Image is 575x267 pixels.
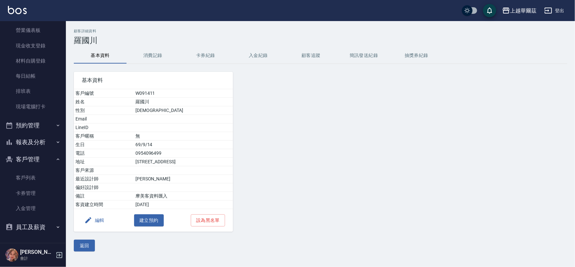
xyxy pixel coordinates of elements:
[74,141,134,149] td: 生日
[3,99,63,114] a: 現場電腦打卡
[285,48,337,64] button: 顧客追蹤
[74,98,134,106] td: 姓名
[8,6,27,14] img: Logo
[20,249,54,255] h5: [PERSON_NAME]
[74,89,134,98] td: 客戶編號
[134,141,233,149] td: 69/9/14
[74,200,134,209] td: 客資建立時間
[179,48,232,64] button: 卡券紀錄
[134,175,233,183] td: [PERSON_NAME]
[134,149,233,158] td: 0954096499
[74,106,134,115] td: 性別
[3,84,63,99] a: 排班表
[74,29,567,33] h2: 顧客詳細資料
[74,115,134,123] td: Email
[20,255,54,261] p: 會計
[82,77,225,84] span: 基本資料
[3,151,63,168] button: 客戶管理
[134,106,233,115] td: [DEMOGRAPHIC_DATA]
[134,214,164,227] button: 建立預約
[337,48,390,64] button: 簡訊發送紀錄
[5,249,18,262] img: Person
[500,4,539,17] button: 上越華爾茲
[3,38,63,53] a: 現金收支登錄
[483,4,496,17] button: save
[134,158,233,166] td: [STREET_ADDRESS]
[232,48,285,64] button: 入金紀錄
[134,89,233,98] td: W091411
[74,132,134,141] td: 客戶暱稱
[3,68,63,84] a: 每日結帳
[3,201,63,216] a: 入金管理
[134,192,233,200] td: 摩美客資料匯入
[134,200,233,209] td: [DATE]
[3,170,63,185] a: 客戶列表
[3,186,63,201] a: 卡券管理
[74,240,95,252] button: 返回
[3,219,63,236] button: 員工及薪資
[3,117,63,134] button: 預約管理
[74,158,134,166] td: 地址
[74,183,134,192] td: 偏好設計師
[74,48,127,64] button: 基本資料
[3,53,63,68] a: 材料自購登錄
[390,48,443,64] button: 抽獎券紀錄
[510,7,536,15] div: 上越華爾茲
[74,149,134,158] td: 電話
[74,175,134,183] td: 最近設計師
[542,5,567,17] button: 登出
[82,214,107,227] button: 編輯
[191,214,225,227] button: 設為黑名單
[134,132,233,141] td: 無
[3,23,63,38] a: 營業儀表板
[74,36,567,45] h3: 羅國川
[74,192,134,200] td: 備註
[127,48,179,64] button: 消費記錄
[74,166,134,175] td: 客戶來源
[74,123,134,132] td: LineID
[3,134,63,151] button: 報表及分析
[134,98,233,106] td: 羅國川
